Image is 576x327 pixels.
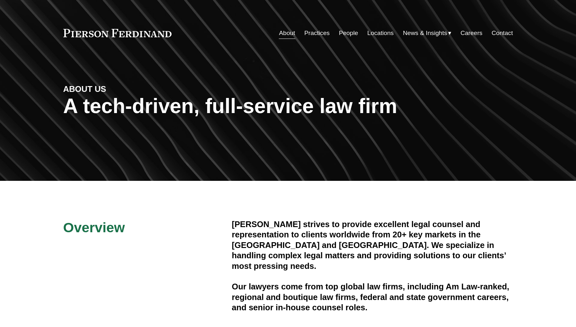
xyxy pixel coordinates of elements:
[367,27,394,39] a: Locations
[403,28,447,39] span: News & Insights
[63,220,125,235] span: Overview
[63,84,106,93] strong: ABOUT US
[403,27,451,39] a: folder dropdown
[63,94,513,118] h1: A tech-driven, full-service law firm
[304,27,330,39] a: Practices
[492,27,513,39] a: Contact
[232,219,513,271] h4: [PERSON_NAME] strives to provide excellent legal counsel and representation to clients worldwide ...
[279,27,295,39] a: About
[339,27,358,39] a: People
[460,27,482,39] a: Careers
[232,281,513,313] h4: Our lawyers come from top global law firms, including Am Law-ranked, regional and boutique law fi...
